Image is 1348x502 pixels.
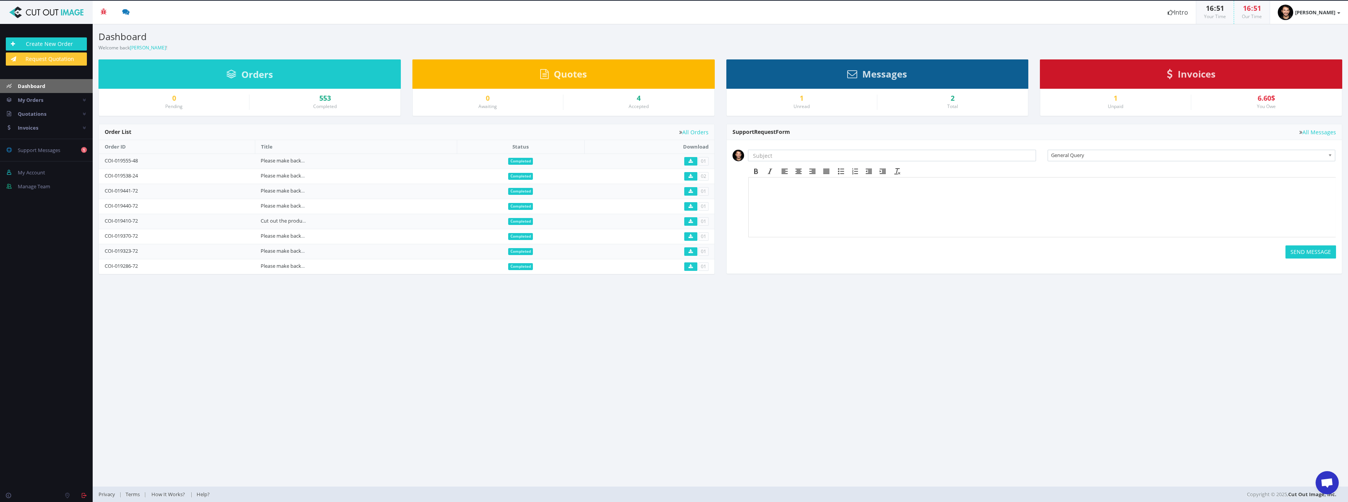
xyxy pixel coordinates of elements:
span: Completed [508,188,533,195]
div: Clear formatting [890,166,904,176]
span: How It Works? [151,491,185,498]
span: 16 [1243,3,1251,13]
th: Download [584,140,714,154]
small: Pending [165,103,183,110]
a: COI-019370-72 [105,232,138,239]
a: All Messages [1299,129,1336,135]
a: Cut Out Image, Inc. [1288,491,1336,498]
span: Orders [241,68,273,81]
span: Completed [508,263,533,270]
div: Increase indent [876,166,890,176]
span: Completed [508,173,533,180]
span: General Query [1051,150,1325,160]
span: Messages [862,68,907,80]
small: Accepted [629,103,649,110]
span: Completed [508,158,533,165]
div: Italic [763,166,777,176]
div: | | | [98,487,927,502]
div: Bullet list [834,166,848,176]
span: 51 [1253,3,1261,13]
span: Completed [508,233,533,240]
img: 003f028a5e58604e24751297b556ffe5 [732,150,744,161]
span: Order List [105,128,131,135]
small: Unpaid [1108,103,1123,110]
a: Terms [122,491,144,498]
div: Bold [749,166,763,176]
a: Intro [1160,1,1196,24]
a: Orders [226,73,273,79]
span: Completed [508,248,533,255]
a: COI-019555-48 [105,157,138,164]
strong: [PERSON_NAME] [1295,9,1335,16]
span: Invoices [18,124,38,131]
a: [PERSON_NAME] [1270,1,1348,24]
a: [PERSON_NAME] [130,44,166,51]
a: Quotes [540,72,587,79]
a: COI-019410-72 [105,217,138,224]
span: Completed [508,203,533,210]
small: Total [947,103,958,110]
a: COI-019323-72 [105,247,138,254]
span: Manage Team [18,183,50,190]
a: 1 [732,95,871,102]
img: Cut Out Image [6,7,87,18]
a: 4 [569,95,708,102]
a: Request Quotation [6,52,87,66]
a: 0 [105,95,243,102]
a: Create New Order [6,37,87,51]
a: Please make background gray (cut out person) [261,172,368,179]
a: How It Works? [146,491,190,498]
div: Align right [805,166,819,176]
small: Your Time [1204,13,1226,20]
div: Justify [819,166,833,176]
span: Dashboard [18,83,45,90]
a: 0 [419,95,557,102]
span: 16 [1206,3,1214,13]
a: 1 [1046,95,1185,102]
a: Open de chat [1316,471,1339,494]
th: Status [457,140,584,154]
span: Completed [508,218,533,225]
a: Please make background green [261,232,332,239]
span: My Orders [18,96,43,103]
span: My Account [18,169,45,176]
a: Invoices [1167,72,1216,79]
span: 51 [1216,3,1224,13]
div: 2 [883,95,1022,102]
a: All Orders [679,129,709,135]
a: Messages [847,72,907,79]
img: 003f028a5e58604e24751297b556ffe5 [1278,5,1293,20]
div: 6.60$ [1197,95,1336,102]
span: Support Messages [18,147,60,154]
span: Copyright © 2025, [1247,490,1336,498]
a: Please make background gray (cut out person) [261,247,368,254]
a: Please make background gray (cut out person) [261,187,368,194]
a: Help? [193,491,214,498]
a: 553 [255,95,394,102]
span: Request [754,128,776,135]
a: COI-019441-72 [105,187,138,194]
div: Align left [778,166,792,176]
a: Cut out the products [261,217,309,224]
h3: Dashboard [98,32,715,42]
small: You Owe [1257,103,1276,110]
div: Decrease indent [862,166,876,176]
a: COI-019440-72 [105,202,138,209]
a: Please make background transparent (cut out person) [261,202,385,209]
a: Please make background black [261,262,331,269]
span: : [1251,3,1253,13]
button: SEND MESSAGE [1285,245,1336,259]
input: Subject [748,150,1036,161]
div: Numbered list [848,166,862,176]
iframe: Rich Text Area. Press ALT-F9 for menu. Press ALT-F10 for toolbar. Press ALT-0 for help [749,177,1336,237]
small: Welcome back ! [98,44,167,51]
span: Quotations [18,110,46,117]
th: Title [255,140,457,154]
a: COI-019538-24 [105,172,138,179]
small: Completed [313,103,337,110]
